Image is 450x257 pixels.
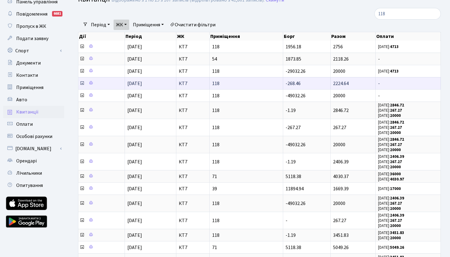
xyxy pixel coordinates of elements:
[333,244,349,251] span: 5049.26
[390,171,401,177] b: 36000
[378,196,404,201] small: [DATE]:
[212,159,280,164] span: 118
[212,57,280,61] span: 54
[286,43,301,50] span: 1956.18
[286,141,306,148] span: -49032.26
[3,45,64,57] a: Спорт
[127,158,142,165] span: [DATE]
[179,159,207,164] span: КТ7
[390,164,401,170] b: 20000
[378,235,401,241] small: [DATE]:
[331,32,376,41] th: Разом
[127,124,142,131] span: [DATE]
[16,84,43,91] span: Приміщення
[286,173,301,180] span: 5118.38
[390,159,402,165] b: 267.27
[378,213,404,218] small: [DATE]:
[3,167,64,179] a: Лічильники
[179,108,207,113] span: КТ7
[390,113,401,118] b: 20000
[16,133,52,140] span: Особові рахунки
[333,158,349,165] span: 2406.39
[16,121,33,128] span: Оплати
[390,102,404,108] b: 2846.72
[376,32,441,41] th: Оплати
[378,154,404,159] small: [DATE]:
[179,233,207,238] span: КТ7
[286,217,287,224] span: -
[179,186,207,191] span: КТ7
[212,125,280,130] span: 118
[390,186,401,192] b: 17000
[212,108,280,113] span: 118
[286,232,296,239] span: -1.19
[127,107,142,114] span: [DATE]
[212,186,280,191] span: 39
[378,218,402,223] small: [DATE]:
[3,8,64,20] a: Повідомлення6681
[333,141,345,148] span: 20000
[333,217,346,224] span: 267.27
[179,201,207,206] span: КТ7
[3,32,64,45] a: Подати заявку
[130,20,166,30] a: Приміщення
[378,230,404,236] small: [DATE]:
[212,93,280,98] span: 118
[286,107,296,114] span: -1.19
[212,174,280,179] span: 71
[3,179,64,192] a: Опитування
[286,80,301,87] span: -268.46
[179,69,207,74] span: КТ7
[390,147,401,153] b: 20000
[333,185,349,192] span: 1669.39
[179,218,207,223] span: КТ7
[3,143,64,155] a: [DOMAIN_NAME]
[3,130,64,143] a: Особові рахунки
[125,32,176,41] th: Період
[212,233,280,238] span: 118
[333,173,349,180] span: 4030.37
[378,102,404,108] small: [DATE]:
[3,81,64,94] a: Приміщення
[378,186,401,192] small: [DATE]:
[212,218,280,223] span: 118
[378,206,401,211] small: [DATE]:
[179,57,207,61] span: КТ7
[378,81,438,86] span: -
[333,92,345,99] span: 20000
[286,185,304,192] span: 11894.94
[286,56,301,62] span: 1873.85
[286,158,296,165] span: -1.19
[390,44,399,50] b: 4713
[283,32,331,41] th: Борг
[378,137,404,142] small: [DATE]:
[390,130,401,136] b: 20000
[286,68,306,75] span: -29032.26
[16,96,27,103] span: Авто
[378,120,404,125] small: [DATE]:
[179,142,207,147] span: КТ7
[212,81,280,86] span: 118
[390,218,402,223] b: 267.27
[390,206,401,211] b: 20000
[374,8,441,20] input: Пошук...
[3,106,64,118] a: Квитанції
[378,125,402,130] small: [DATE]:
[176,32,209,41] th: ЖК
[390,213,404,218] b: 2406.39
[3,69,64,81] a: Контакти
[390,201,402,206] b: 267.27
[378,44,399,50] small: [DATE]:
[378,130,401,136] small: [DATE]:
[127,141,142,148] span: [DATE]
[114,20,129,30] a: ЖК
[378,93,438,98] span: -
[179,93,207,98] span: КТ7
[378,69,399,74] small: [DATE]:
[179,44,207,49] span: КТ7
[333,124,346,131] span: 267.27
[127,232,142,239] span: [DATE]
[378,159,402,165] small: [DATE]:
[16,158,37,164] span: Орендарі
[127,217,142,224] span: [DATE]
